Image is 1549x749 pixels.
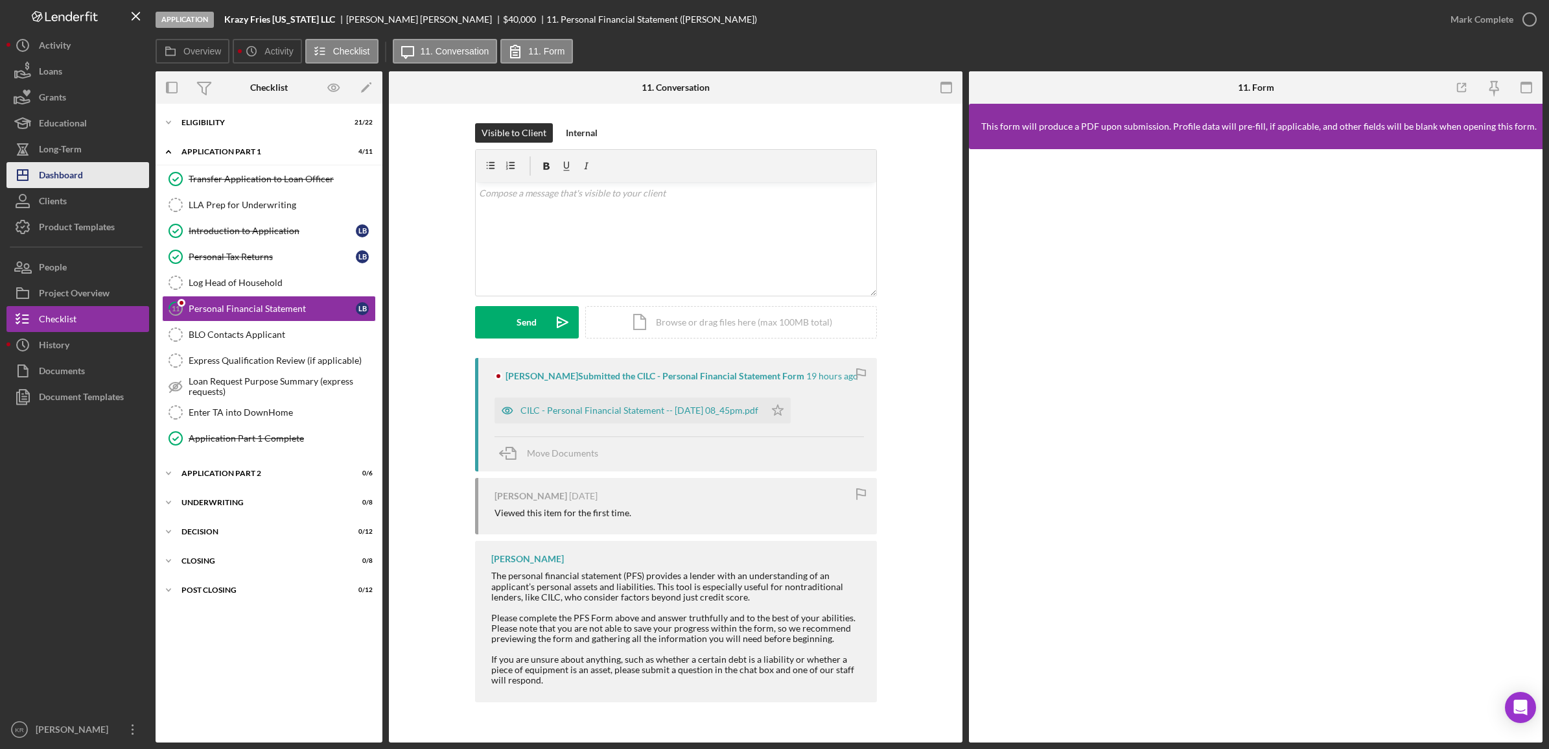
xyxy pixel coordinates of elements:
a: Express Qualification Review (if applicable) [162,348,376,374]
div: L B [356,224,369,237]
div: Enter TA into DownHome [189,407,375,418]
div: This form will produce a PDF upon submission. Profile data will pre-fill, if applicable, and othe... [981,121,1537,132]
label: Checklist [333,46,370,56]
div: Eligibility [181,119,340,126]
button: Checklist [305,39,379,64]
label: 11. Form [528,46,565,56]
span: Move Documents [527,447,598,458]
a: LLA Prep for Underwriting [162,192,376,218]
div: Application [156,12,214,28]
div: 0 / 8 [349,557,373,565]
div: L B [356,302,369,315]
div: 0 / 8 [349,499,373,506]
a: Transfer Application to Loan Officer [162,166,376,192]
a: BLO Contacts Applicant [162,322,376,348]
div: [PERSON_NAME] [PERSON_NAME] [346,14,503,25]
button: Send [475,306,579,339]
div: BLO Contacts Applicant [189,329,375,340]
time: 2025-10-09 00:45 [806,371,858,381]
div: Decision [181,528,340,536]
button: Mark Complete [1438,6,1543,32]
button: 11. Form [500,39,573,64]
div: Open Intercom Messenger [1505,692,1536,723]
div: 11. Form [1238,82,1274,93]
span: $40,000 [503,14,536,25]
a: Loan Request Purpose Summary (express requests) [162,374,376,399]
button: CILC - Personal Financial Statement -- [DATE] 08_45pm.pdf [495,398,791,423]
div: Personal Financial Statement [189,303,356,314]
div: [PERSON_NAME] [491,554,564,564]
div: 0 / 6 [349,470,373,477]
div: Application Part 1 [181,148,340,156]
a: Introduction to ApplicationLB [162,218,376,244]
div: Loan Request Purpose Summary (express requests) [189,376,375,397]
iframe: Lenderfit form [982,162,1531,730]
tspan: 11 [172,304,180,313]
div: Personal Tax Returns [189,252,356,262]
div: Send [517,306,537,339]
button: Visible to Client [475,123,553,143]
div: Underwriting [181,499,340,506]
button: 11. Conversation [393,39,498,64]
div: 0 / 12 [349,586,373,594]
label: Activity [264,46,293,56]
div: Mark Complete [1450,6,1513,32]
div: 0 / 12 [349,528,373,536]
div: Viewed this item for the first time. [495,508,631,518]
a: Personal Tax ReturnsLB [162,244,376,270]
div: 11. Conversation [642,82,710,93]
div: LLA Prep for Underwriting [189,200,375,210]
div: [PERSON_NAME] [32,717,117,746]
div: 21 / 22 [349,119,373,126]
div: Introduction to Application [189,226,356,236]
div: 4 / 11 [349,148,373,156]
div: Log Head of Household [189,278,375,288]
div: The personal financial statement (PFS) provides a lender with an understanding of an applicant’s ... [491,571,864,685]
b: Krazy Fries [US_STATE] LLC [224,14,335,25]
div: Express Qualification Review (if applicable) [189,355,375,366]
a: Application Part 1 Complete [162,425,376,451]
button: Move Documents [495,437,611,470]
div: Closing [181,557,340,565]
button: KR[PERSON_NAME] [6,717,149,743]
div: [PERSON_NAME] Submitted the CILC - Personal Financial Statement Form [506,371,804,381]
a: Log Head of Household [162,270,376,296]
div: CILC - Personal Financial Statement -- [DATE] 08_45pm.pdf [520,405,758,416]
time: 2025-10-06 23:37 [569,491,598,501]
label: 11. Conversation [421,46,489,56]
a: Enter TA into DownHome [162,399,376,425]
